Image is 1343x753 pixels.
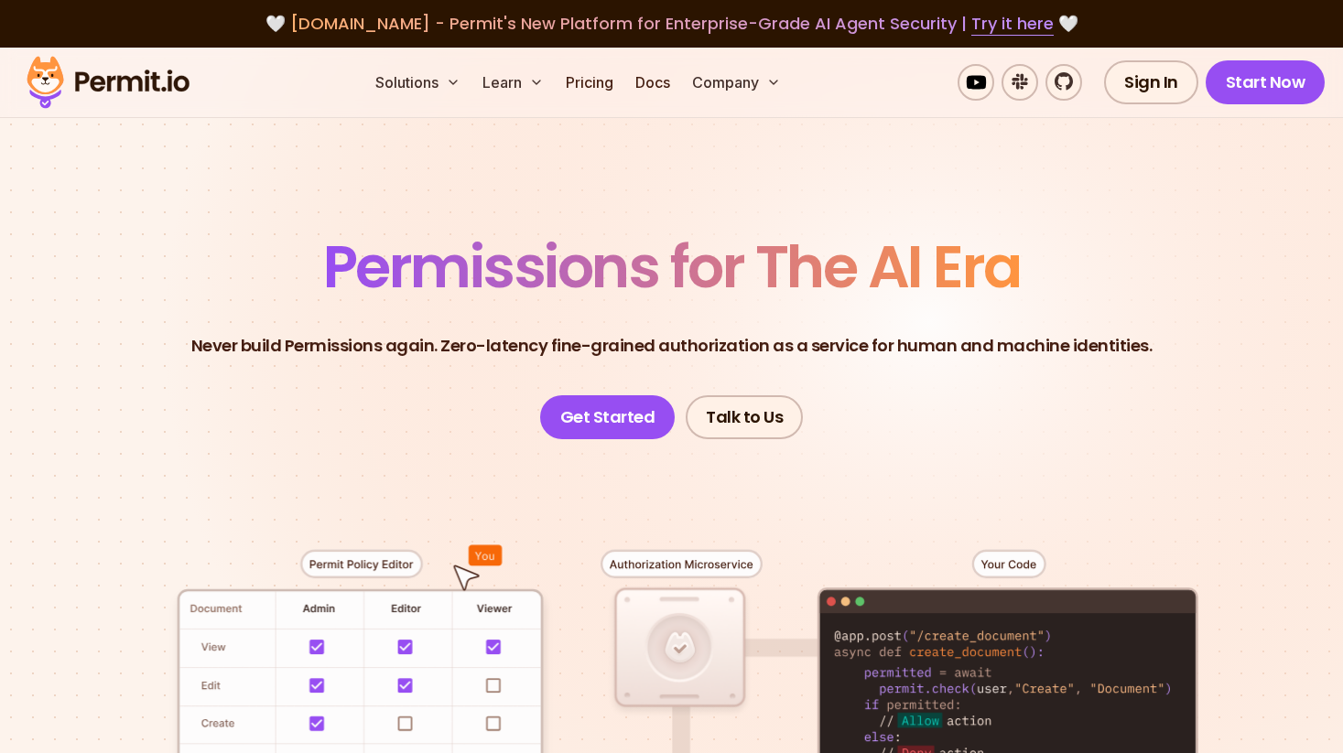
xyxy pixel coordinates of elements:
[368,64,468,101] button: Solutions
[323,226,1021,307] span: Permissions for The AI Era
[971,12,1054,36] a: Try it here
[44,11,1299,37] div: 🤍 🤍
[191,333,1153,359] p: Never build Permissions again. Zero-latency fine-grained authorization as a service for human and...
[1206,60,1326,104] a: Start Now
[290,12,1054,35] span: [DOMAIN_NAME] - Permit's New Platform for Enterprise-Grade AI Agent Security |
[686,395,803,439] a: Talk to Us
[18,51,198,113] img: Permit logo
[685,64,788,101] button: Company
[628,64,677,101] a: Docs
[1104,60,1198,104] a: Sign In
[558,64,621,101] a: Pricing
[475,64,551,101] button: Learn
[540,395,676,439] a: Get Started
